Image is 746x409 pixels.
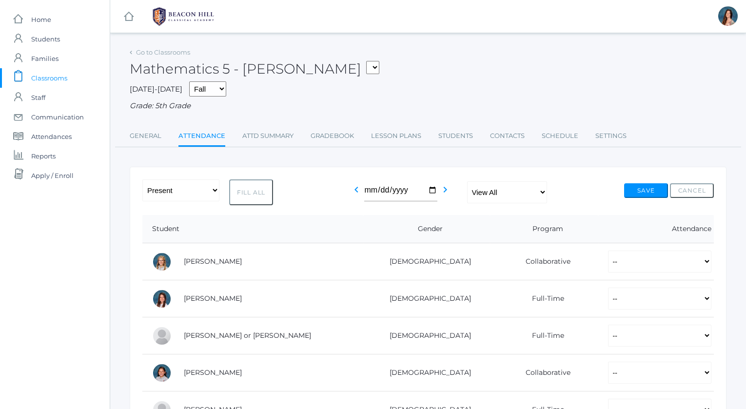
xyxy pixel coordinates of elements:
[130,126,161,146] a: General
[142,215,363,243] th: Student
[130,61,379,77] h2: Mathematics 5 - [PERSON_NAME]
[130,84,182,94] span: [DATE]-[DATE]
[363,317,490,354] td: [DEMOGRAPHIC_DATA]
[31,88,45,107] span: Staff
[31,49,59,68] span: Families
[31,146,56,166] span: Reports
[351,184,362,195] i: chevron_left
[184,257,242,266] a: [PERSON_NAME]
[31,127,72,146] span: Attendances
[152,326,172,346] div: Thomas or Tom Cope
[363,354,490,391] td: [DEMOGRAPHIC_DATA]
[624,183,668,198] button: Save
[490,126,525,146] a: Contacts
[31,166,74,185] span: Apply / Enroll
[718,6,738,26] div: Rebecca Salazar
[31,10,51,29] span: Home
[542,126,578,146] a: Schedule
[130,100,726,112] div: Grade: 5th Grade
[363,215,490,243] th: Gender
[490,215,598,243] th: Program
[371,126,421,146] a: Lesson Plans
[311,126,354,146] a: Gradebook
[147,4,220,29] img: 1_BHCALogos-05.png
[351,188,362,197] a: chevron_left
[152,363,172,383] div: Esperanza Ewing
[31,107,84,127] span: Communication
[439,188,451,197] a: chevron_right
[438,126,473,146] a: Students
[598,215,714,243] th: Attendance
[178,126,225,147] a: Attendance
[363,243,490,280] td: [DEMOGRAPHIC_DATA]
[595,126,627,146] a: Settings
[136,48,190,56] a: Go to Classrooms
[184,294,242,303] a: [PERSON_NAME]
[490,280,598,317] td: Full-Time
[31,29,60,49] span: Students
[490,243,598,280] td: Collaborative
[670,183,714,198] button: Cancel
[152,289,172,309] div: Grace Carpenter
[229,179,273,205] button: Fill All
[490,354,598,391] td: Collaborative
[363,280,490,317] td: [DEMOGRAPHIC_DATA]
[439,184,451,195] i: chevron_right
[242,126,294,146] a: Attd Summary
[184,331,311,340] a: [PERSON_NAME] or [PERSON_NAME]
[490,317,598,354] td: Full-Time
[184,368,242,377] a: [PERSON_NAME]
[31,68,67,88] span: Classrooms
[152,252,172,272] div: Paige Albanese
